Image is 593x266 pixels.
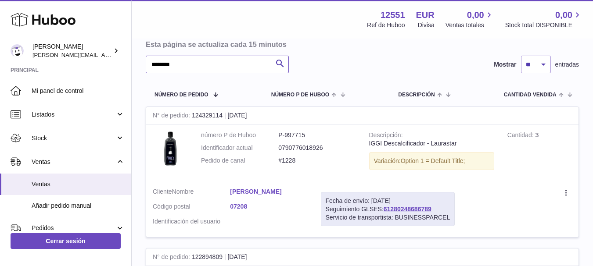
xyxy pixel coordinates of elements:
[32,224,115,232] span: Pedidos
[153,112,192,121] strong: N° de pedido
[507,131,535,141] strong: Cantidad
[146,107,579,124] div: 124329114 | [DATE]
[369,131,403,141] strong: Descripción
[201,144,278,152] dt: Identificador actual
[201,131,278,139] dt: número P de Huboo
[369,152,494,170] div: Variación:
[278,156,356,165] dd: #1228
[381,9,405,21] strong: 12551
[367,21,405,29] div: Ref de Huboo
[153,131,188,166] img: IGGIDescaling.png
[446,21,494,29] span: Ventas totales
[505,21,582,29] span: Stock total DISPONIBLE
[278,144,356,152] dd: 0790776018926
[230,188,307,196] a: [PERSON_NAME]
[230,202,307,211] a: 07208
[146,39,577,49] h3: Esta página se actualiza cada 15 minutos
[32,110,115,119] span: Listados
[505,9,582,29] a: 0,00 Stock total DISPONIBLE
[384,206,431,213] a: 61280248686789
[326,197,450,205] div: Fecha de envío: [DATE]
[32,134,115,142] span: Stock
[401,157,465,164] span: Option 1 = Default Title;
[278,131,356,139] dd: P-997715
[32,51,223,58] span: [PERSON_NAME][EMAIL_ADDRESS][PERSON_NAME][DOMAIN_NAME]
[153,202,230,213] dt: Código postal
[494,60,516,69] label: Mostrar
[32,180,125,188] span: Ventas
[555,60,579,69] span: entradas
[153,253,192,262] strong: N° de pedido
[321,192,455,227] div: Seguimiento GLSES:
[201,156,278,165] dt: Pedido de canal
[153,188,172,195] span: Cliente
[155,92,208,98] span: Número de pedido
[32,158,115,166] span: Ventas
[32,202,125,210] span: Añadir pedido manual
[326,213,450,222] div: Servicio de transportista: BUSINESSPARCEL
[271,92,329,98] span: número P de Huboo
[32,43,111,59] div: [PERSON_NAME]
[32,87,125,95] span: Mi panel de control
[153,188,230,198] dt: Nombre
[446,9,494,29] a: 0,00 Ventas totales
[501,124,579,181] td: 3
[418,21,435,29] div: Divisa
[398,92,435,98] span: Descripción
[369,139,494,148] div: IGGI Descalcificador - Laurastar
[555,9,572,21] span: 0,00
[467,9,484,21] span: 0,00
[11,44,24,57] img: gerardo.montoiro@cleverenterprise.es
[416,9,435,21] strong: EUR
[11,233,121,249] a: Cerrar sesión
[153,217,230,226] dt: Identificación del usuario
[146,248,579,266] div: 122894809 | [DATE]
[504,92,557,98] span: Cantidad vendida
